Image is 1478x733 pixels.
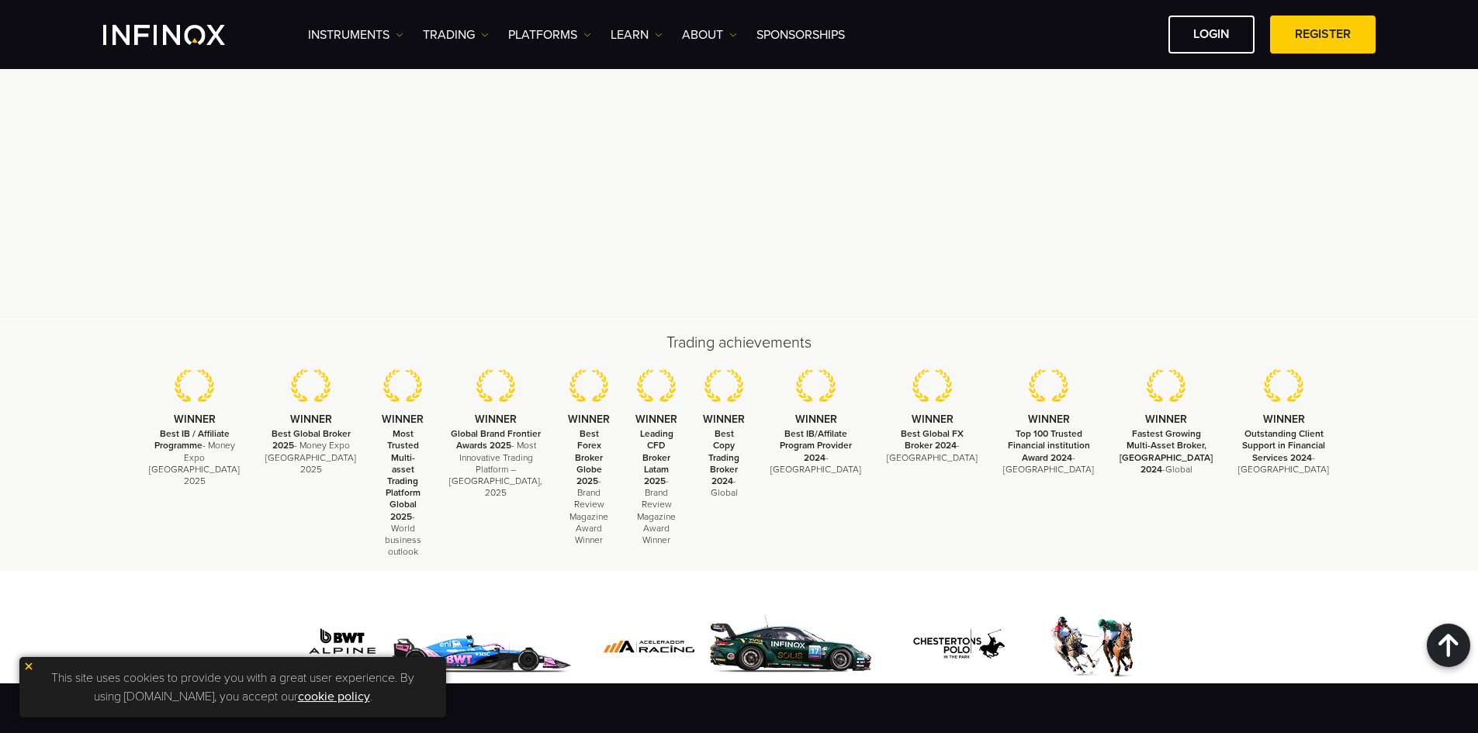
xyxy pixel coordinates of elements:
[703,428,745,499] p: - Global
[265,428,356,475] p: - Money Expo [GEOGRAPHIC_DATA] 2025
[308,26,403,44] a: Instruments
[1028,413,1070,426] strong: WINNER
[756,26,845,44] a: SPONSORSHIPS
[682,26,737,44] a: ABOUT
[1238,428,1329,475] p: -[GEOGRAPHIC_DATA]
[382,428,424,558] p: - World business outlook
[475,413,517,426] strong: WINNER
[149,428,240,487] p: - Money Expo [GEOGRAPHIC_DATA] 2025
[901,428,964,451] strong: Best Global FX Broker 2024
[780,428,852,462] strong: Best IB/Affilate Program Provider 2024
[568,428,610,546] p: - Brand Review Magazine Award Winner
[887,428,978,464] p: - [GEOGRAPHIC_DATA]
[272,428,351,451] strong: Best Global Broker 2025
[382,413,424,426] strong: WINNER
[1120,428,1213,475] p: -Global
[708,428,739,486] strong: Best Copy Trading Broker 2024
[575,428,603,486] strong: Best Forex Broker Globe 2025
[1168,16,1255,54] a: LOGIN
[1003,428,1094,475] p: -[GEOGRAPHIC_DATA]
[568,413,610,426] strong: WINNER
[635,413,677,426] strong: WINNER
[290,413,332,426] strong: WINNER
[23,661,34,672] img: yellow close icon
[154,428,230,451] strong: Best IB / Affiliate Programme
[703,413,745,426] strong: WINNER
[27,665,438,710] p: This site uses cookies to provide you with a great user experience. By using [DOMAIN_NAME], you a...
[451,428,541,451] strong: Global Brand Frontier Awards 2025
[1120,428,1213,475] strong: Fastest Growing Multi-Asset Broker, [GEOGRAPHIC_DATA] 2024
[508,26,591,44] a: PLATFORMS
[196,332,1282,354] h2: Trading achievements
[912,413,954,426] strong: WINNER
[449,428,542,499] p: - Most Innovative Trading Platform – [GEOGRAPHIC_DATA], 2025
[103,25,261,45] a: INFINOX Logo
[1145,413,1187,426] strong: WINNER
[635,428,677,546] p: - Brand Review Magazine Award Winner
[640,428,673,486] strong: Leading CFD Broker Latam 2025
[1270,16,1376,54] a: REGISTER
[611,26,663,44] a: Learn
[1263,413,1305,426] strong: WINNER
[1008,428,1090,462] strong: Top 100 Trusted Financial institution Award 2024
[174,413,216,426] strong: WINNER
[1242,428,1325,462] strong: Outstanding Client Support in Financial Services 2024
[795,413,837,426] strong: WINNER
[298,689,370,704] a: cookie policy
[770,428,861,475] p: - [GEOGRAPHIC_DATA]
[386,428,421,522] strong: Most Trusted Multi-asset Trading Platform Global 2025
[423,26,489,44] a: TRADING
